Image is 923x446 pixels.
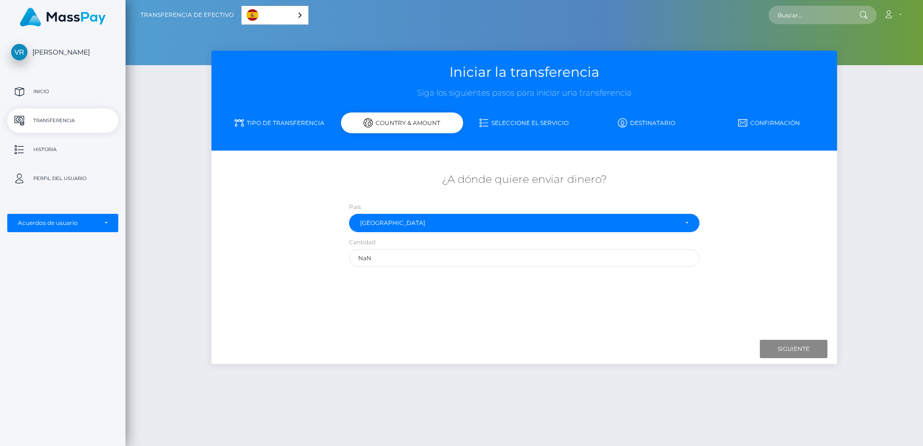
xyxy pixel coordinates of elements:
img: MassPay [20,8,106,27]
h3: Siga los siguientes pasos para iniciar una transferencia [219,87,830,99]
a: Español [242,6,308,24]
span: [PERSON_NAME] [7,48,118,56]
aside: Language selected: Español [241,6,308,25]
p: Inicio [11,84,114,99]
h3: Iniciar la transferencia [219,63,830,82]
a: Transferencia de efectivo [140,5,234,25]
label: País [349,203,361,211]
a: Perfil del usuario [7,167,118,191]
input: Buscar... [769,6,859,24]
a: Historia [7,138,118,162]
p: Transferencia [11,113,114,128]
button: México [349,214,699,232]
a: Confirmación [708,114,830,131]
div: Language [241,6,308,25]
a: Seleccione el servicio [463,114,585,131]
button: Acuerdos de usuario [7,214,118,232]
h5: ¿A dónde quiere enviar dinero? [219,172,830,187]
a: Destinatario [586,114,708,131]
input: Siguiente [760,340,827,358]
a: Transferencia [7,109,118,133]
a: Tipo de transferencia [219,114,341,131]
div: Country & Amount [341,112,463,133]
div: Acuerdos de usuario [18,219,97,227]
p: Historia [11,142,114,157]
p: Perfil del usuario [11,171,114,186]
input: Importe a enviar en indefinido (Máximo: indefinido) [349,249,699,267]
label: Cantidad [349,238,376,247]
a: Inicio [7,80,118,104]
div: [GEOGRAPHIC_DATA] [360,219,677,227]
